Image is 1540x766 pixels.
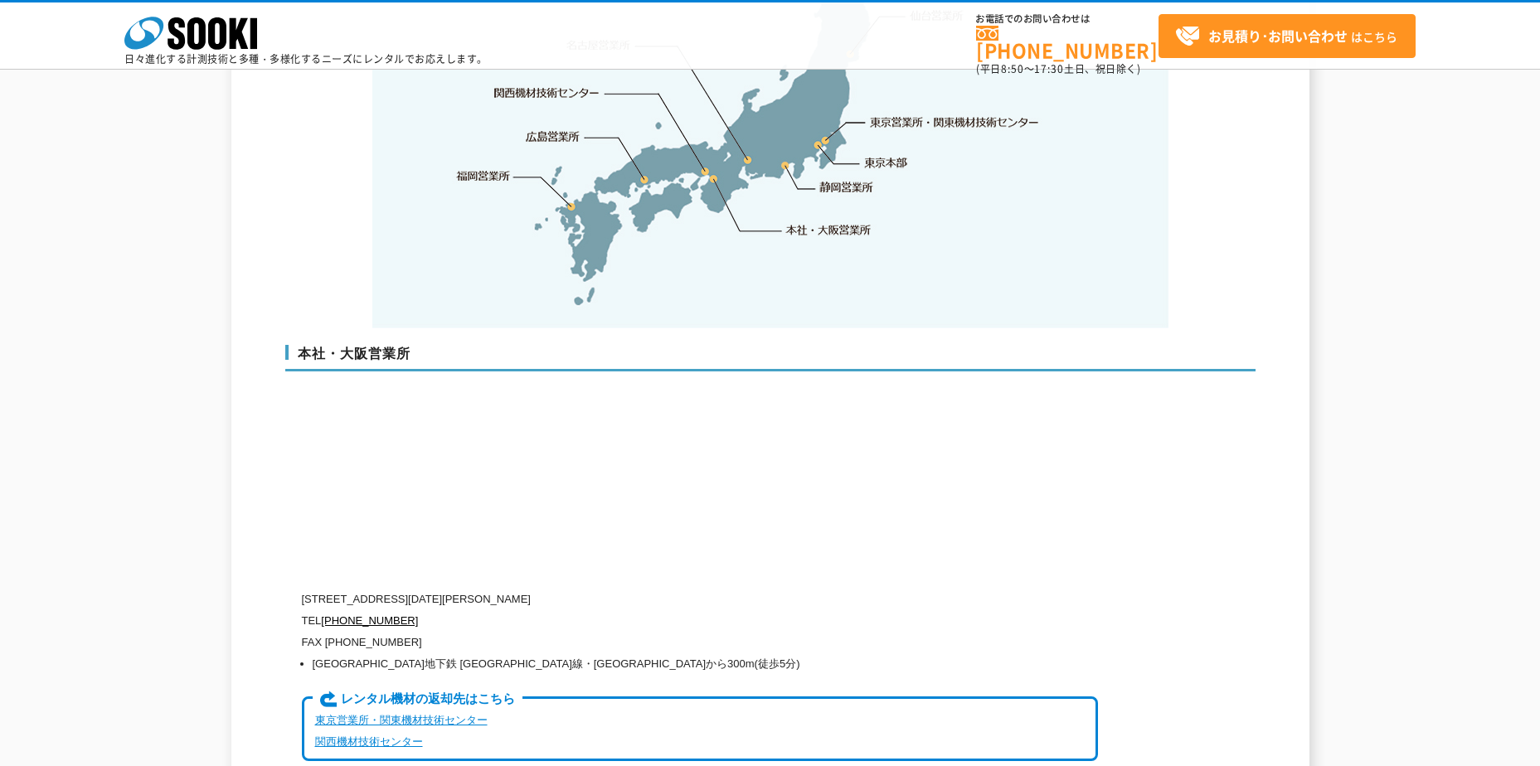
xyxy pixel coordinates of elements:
span: レンタル機材の返却先はこちら [313,691,522,709]
span: 8:50 [1001,61,1024,76]
a: [PHONE_NUMBER] [976,26,1159,60]
a: 東京営業所・関東機材技術センター [315,714,488,726]
a: 関西機材技術センター [315,735,423,748]
a: 関西機材技術センター [494,85,600,101]
li: [GEOGRAPHIC_DATA]地下鉄 [GEOGRAPHIC_DATA]線・[GEOGRAPHIC_DATA]から300m(徒歩5分) [313,653,1098,675]
a: 東京本部 [865,155,908,172]
p: [STREET_ADDRESS][DATE][PERSON_NAME] [302,589,1098,610]
a: 福岡営業所 [456,167,510,184]
strong: お見積り･お問い合わせ [1208,26,1348,46]
span: お電話でのお問い合わせは [976,14,1159,24]
p: FAX [PHONE_NUMBER] [302,632,1098,653]
a: [PHONE_NUMBER] [321,614,418,627]
a: 静岡営業所 [819,179,873,196]
h3: 本社・大阪営業所 [285,345,1256,371]
p: TEL [302,610,1098,632]
a: 広島営業所 [527,128,581,144]
p: 日々進化する計測技術と多種・多様化するニーズにレンタルでお応えします。 [124,54,488,64]
span: (平日 ～ 土日、祝日除く) [976,61,1140,76]
span: はこちら [1175,24,1397,49]
a: 東京営業所・関東機材技術センター [871,114,1041,130]
span: 17:30 [1034,61,1064,76]
a: お見積り･お問い合わせはこちら [1159,14,1416,58]
a: 本社・大阪営業所 [785,221,872,238]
